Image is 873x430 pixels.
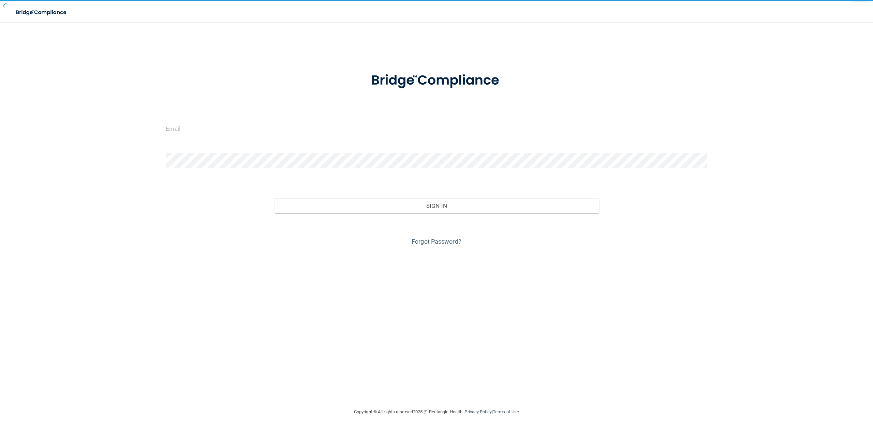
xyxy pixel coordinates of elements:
a: Forgot Password? [412,238,461,245]
img: bridge_compliance_login_screen.278c3ca4.svg [10,5,73,19]
img: bridge_compliance_login_screen.278c3ca4.svg [357,63,516,98]
input: Email [166,121,707,136]
button: Sign In [274,198,599,213]
a: Terms of Use [493,409,519,414]
div: Copyright © All rights reserved 2025 @ Rectangle Health | | [312,401,561,423]
a: Privacy Policy [464,409,491,414]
